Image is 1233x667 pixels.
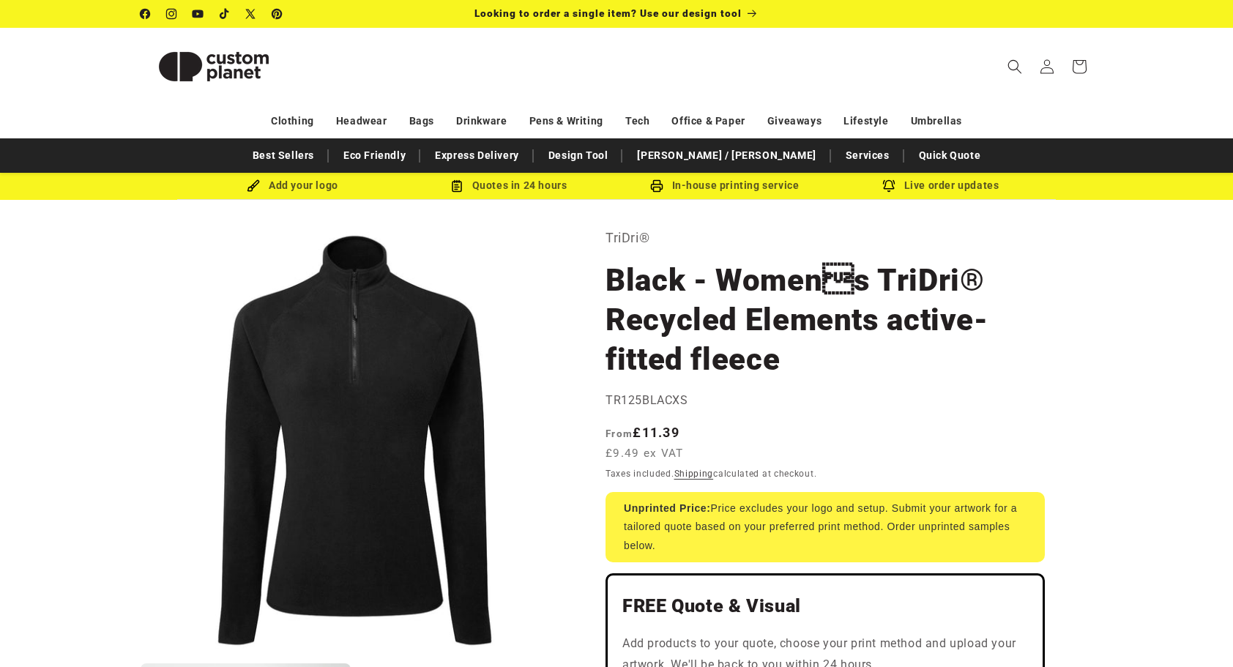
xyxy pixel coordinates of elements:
[245,143,321,168] a: Best Sellers
[606,226,1045,250] p: TriDri®
[650,179,663,193] img: In-house printing
[428,143,526,168] a: Express Delivery
[622,595,1028,618] h2: FREE Quote & Visual
[606,393,688,407] span: TR125BLACXS
[135,28,293,105] a: Custom Planet
[832,176,1048,195] div: Live order updates
[671,108,745,134] a: Office & Paper
[838,143,897,168] a: Services
[529,108,603,134] a: Pens & Writing
[911,108,962,134] a: Umbrellas
[474,7,742,19] span: Looking to order a single item? Use our design tool
[606,492,1045,562] div: Price excludes your logo and setup. Submit your artwork for a tailored quote based on your prefer...
[606,425,679,440] strong: £11.39
[912,143,988,168] a: Quick Quote
[606,428,633,439] span: From
[606,261,1045,379] h1: Black - Womens TriDri® Recycled Elements active-fitted fleece
[141,34,287,100] img: Custom Planet
[606,445,684,462] span: £9.49 ex VAT
[616,176,832,195] div: In-house printing service
[624,502,711,514] strong: Unprinted Price:
[247,179,260,193] img: Brush Icon
[843,108,888,134] a: Lifestyle
[674,469,714,479] a: Shipping
[1160,597,1233,667] iframe: Chat Widget
[625,108,649,134] a: Tech
[606,466,1045,481] div: Taxes included. calculated at checkout.
[999,51,1031,83] summary: Search
[185,176,401,195] div: Add your logo
[767,108,822,134] a: Giveaways
[882,179,895,193] img: Order updates
[401,176,616,195] div: Quotes in 24 hours
[271,108,314,134] a: Clothing
[456,108,507,134] a: Drinkware
[541,143,616,168] a: Design Tool
[630,143,823,168] a: [PERSON_NAME] / [PERSON_NAME]
[336,143,413,168] a: Eco Friendly
[336,108,387,134] a: Headwear
[450,179,463,193] img: Order Updates Icon
[409,108,434,134] a: Bags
